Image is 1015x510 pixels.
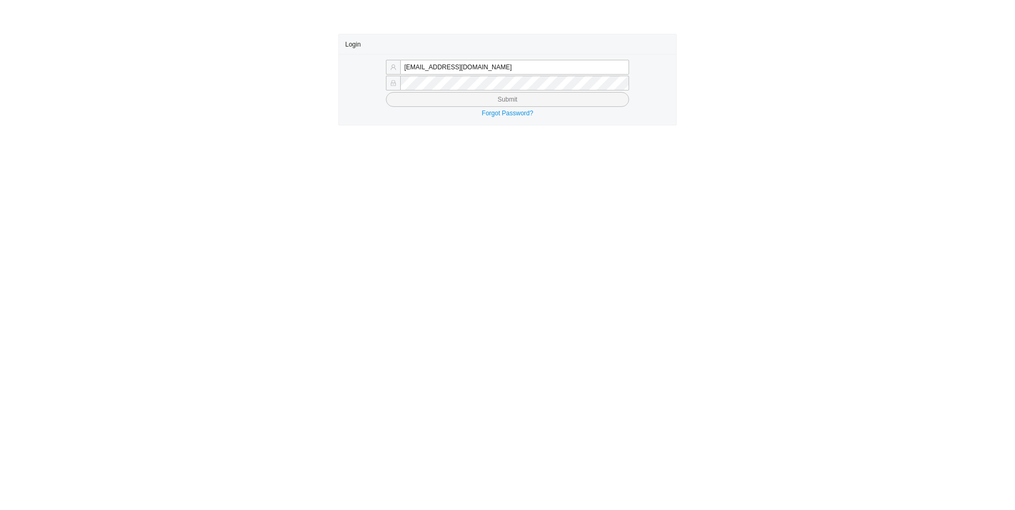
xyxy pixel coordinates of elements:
[386,92,629,107] button: Submit
[390,80,396,86] span: lock
[345,34,670,54] div: Login
[390,64,396,70] span: user
[400,60,629,75] input: Email
[482,110,533,117] a: Forgot Password?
